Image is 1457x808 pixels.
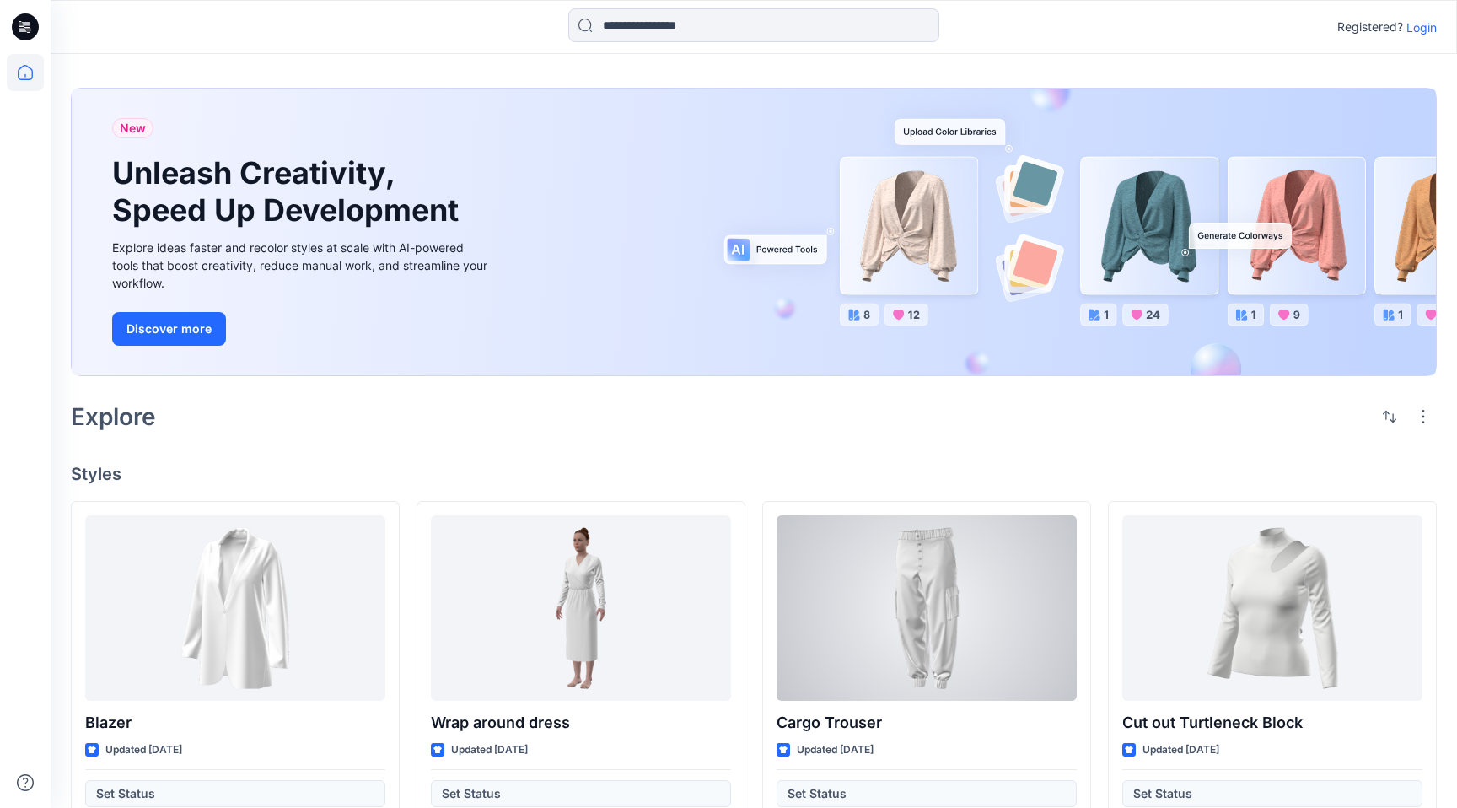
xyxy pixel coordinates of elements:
[112,155,466,228] h1: Unleash Creativity, Speed Up Development
[777,711,1077,735] p: Cargo Trouser
[1122,515,1422,701] a: Cut out Turtleneck Block
[105,741,182,759] p: Updated [DATE]
[71,403,156,430] h2: Explore
[1142,741,1219,759] p: Updated [DATE]
[1406,19,1437,36] p: Login
[431,515,731,701] a: Wrap around dress
[1337,17,1403,37] p: Registered?
[85,711,385,735] p: Blazer
[777,515,1077,701] a: Cargo Trouser
[71,464,1437,484] h4: Styles
[112,312,226,346] button: Discover more
[431,711,731,735] p: Wrap around dress
[112,239,492,292] div: Explore ideas faster and recolor styles at scale with AI-powered tools that boost creativity, red...
[1122,711,1422,735] p: Cut out Turtleneck Block
[451,741,528,759] p: Updated [DATE]
[797,741,874,759] p: Updated [DATE]
[85,515,385,701] a: Blazer
[120,118,146,138] span: New
[112,312,492,346] a: Discover more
